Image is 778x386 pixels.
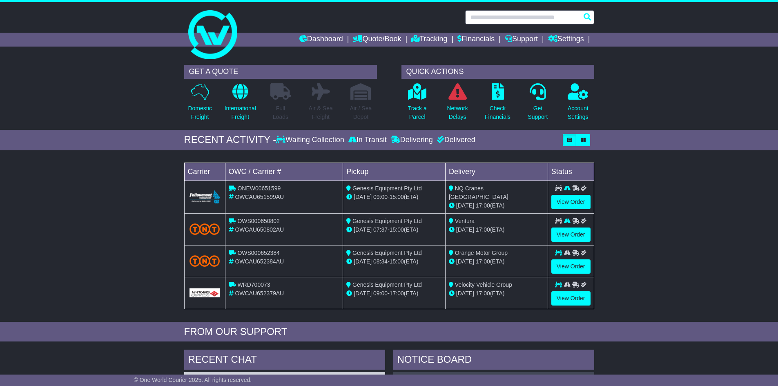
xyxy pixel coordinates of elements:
[476,226,490,233] span: 17:00
[455,281,512,288] span: Velocity Vehicle Group
[485,104,510,121] p: Check Financials
[390,290,404,297] span: 17:00
[354,194,372,200] span: [DATE]
[449,225,544,234] div: (ETA)
[235,194,284,200] span: OWCAU651599AU
[346,136,389,145] div: In Transit
[235,290,284,297] span: OWCAU652379AU
[346,193,442,201] div: - (ETA)
[343,163,446,181] td: Pickup
[456,226,474,233] span: [DATE]
[299,33,343,47] a: Dashboard
[449,201,544,210] div: (ETA)
[354,226,372,233] span: [DATE]
[445,163,548,181] td: Delivery
[134,377,252,383] span: © One World Courier 2025. All rights reserved.
[548,163,594,181] td: Status
[567,83,589,126] a: AccountSettings
[446,83,468,126] a: NetworkDelays
[456,290,474,297] span: [DATE]
[346,257,442,266] div: - (ETA)
[449,257,544,266] div: (ETA)
[568,104,589,121] p: Account Settings
[390,194,404,200] span: 15:00
[435,136,475,145] div: Delivered
[476,202,490,209] span: 17:00
[237,185,281,192] span: ONEW00651599
[551,259,591,274] a: View Order
[455,218,475,224] span: Ventura
[189,255,220,266] img: TNT_Domestic.png
[476,290,490,297] span: 17:00
[408,83,427,126] a: Track aParcel
[354,258,372,265] span: [DATE]
[456,202,474,209] span: [DATE]
[390,226,404,233] span: 15:00
[188,104,212,121] p: Domestic Freight
[350,104,372,121] p: Air / Sea Depot
[354,290,372,297] span: [DATE]
[373,258,388,265] span: 08:34
[309,104,333,121] p: Air & Sea Freight
[393,350,594,372] div: NOTICE BOARD
[224,83,256,126] a: InternationalFreight
[457,33,495,47] a: Financials
[449,289,544,298] div: (ETA)
[270,104,291,121] p: Full Loads
[373,290,388,297] span: 09:00
[352,281,422,288] span: Genesis Equipment Pty Ltd
[346,225,442,234] div: - (ETA)
[527,83,548,126] a: GetSupport
[447,104,468,121] p: Network Delays
[237,250,280,256] span: OWS000652384
[476,258,490,265] span: 17:00
[235,258,284,265] span: OWCAU652384AU
[225,104,256,121] p: International Freight
[353,33,401,47] a: Quote/Book
[184,326,594,338] div: FROM OUR SUPPORT
[548,33,584,47] a: Settings
[189,223,220,234] img: TNT_Domestic.png
[551,291,591,306] a: View Order
[484,83,511,126] a: CheckFinancials
[528,104,548,121] p: Get Support
[401,65,594,79] div: QUICK ACTIONS
[189,190,220,204] img: Followmont_Transport.png
[373,194,388,200] span: 09:00
[237,218,280,224] span: OWS000650802
[235,226,284,233] span: OWCAU650802AU
[449,185,508,200] span: NQ Cranes [GEOGRAPHIC_DATA]
[389,136,435,145] div: Delivering
[225,163,343,181] td: OWC / Carrier #
[390,258,404,265] span: 15:00
[551,195,591,209] a: View Order
[187,83,212,126] a: DomesticFreight
[184,350,385,372] div: RECENT CHAT
[189,288,220,297] img: GetCarrierServiceLogo
[352,250,422,256] span: Genesis Equipment Pty Ltd
[184,134,276,146] div: RECENT ACTIVITY -
[276,136,346,145] div: Waiting Collection
[408,104,427,121] p: Track a Parcel
[551,228,591,242] a: View Order
[184,163,225,181] td: Carrier
[237,281,270,288] span: WRD700073
[373,226,388,233] span: 07:37
[411,33,447,47] a: Tracking
[352,218,422,224] span: Genesis Equipment Pty Ltd
[346,289,442,298] div: - (ETA)
[352,185,422,192] span: Genesis Equipment Pty Ltd
[456,258,474,265] span: [DATE]
[455,250,508,256] span: Orange Motor Group
[505,33,538,47] a: Support
[184,65,377,79] div: GET A QUOTE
